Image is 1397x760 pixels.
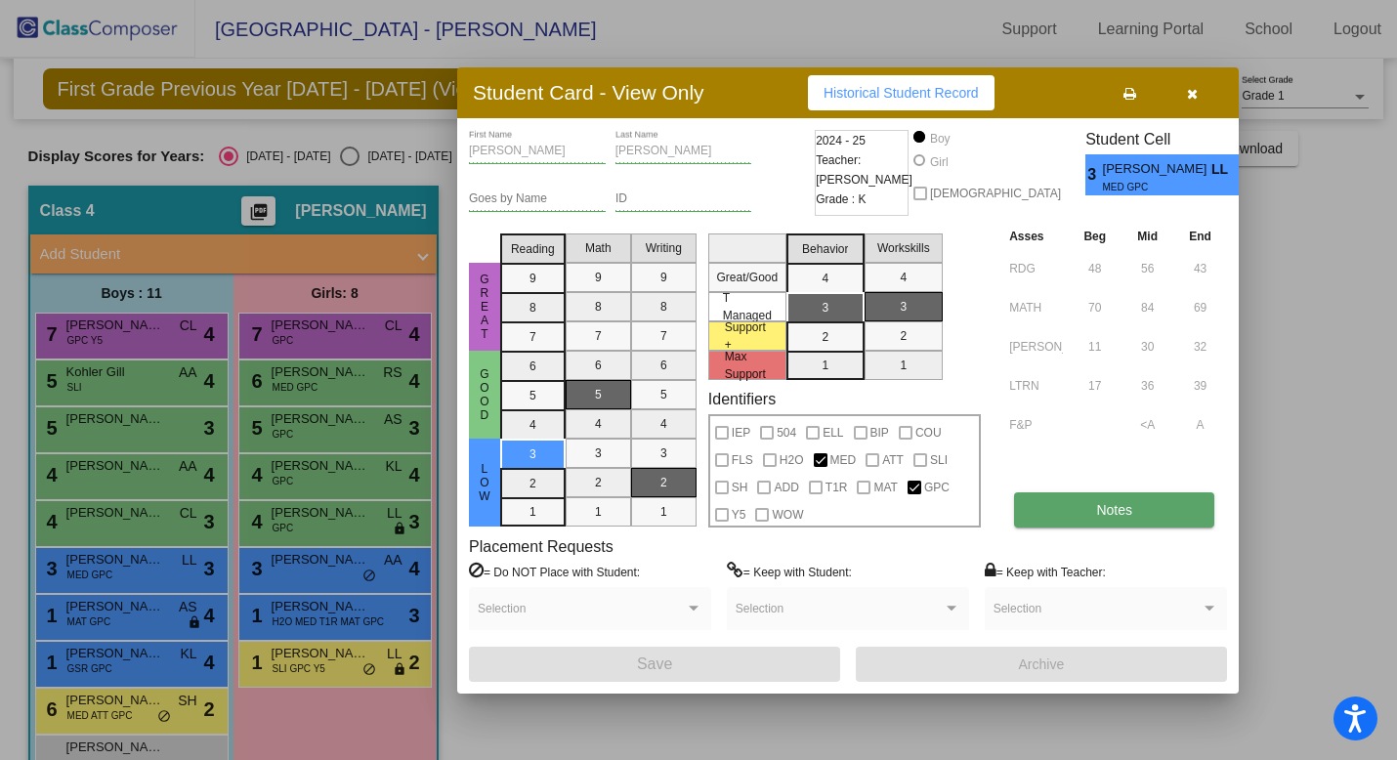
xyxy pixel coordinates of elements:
span: Y5 [732,503,746,527]
span: Grade : K [816,190,866,209]
label: = Keep with Student: [727,562,852,581]
label: = Do NOT Place with Student: [469,562,640,581]
button: Save [469,647,840,682]
span: Historical Student Record [824,85,979,101]
span: [PERSON_NAME] [PERSON_NAME] [1103,159,1211,180]
div: Boy [929,130,951,148]
span: WOW [772,503,803,527]
span: Low [476,462,493,503]
span: Good [476,367,493,422]
span: ATT [882,448,904,472]
span: MAT [873,476,897,499]
th: End [1173,226,1227,247]
th: Mid [1122,226,1173,247]
h3: Student Cell [1085,130,1255,148]
span: BIP [870,421,889,444]
span: 2024 - 25 [816,131,866,150]
button: Notes [1014,492,1214,528]
input: assessment [1009,332,1063,361]
span: ELL [823,421,843,444]
span: Notes [1096,502,1132,518]
span: Archive [1019,656,1065,672]
span: SLI [930,448,948,472]
span: 3 [1085,163,1102,187]
label: = Keep with Teacher: [985,562,1106,581]
input: goes by name [469,192,606,206]
input: assessment [1009,410,1063,440]
label: Placement Requests [469,537,614,556]
span: IEP [732,421,750,444]
th: Beg [1068,226,1122,247]
span: 3 [1239,163,1255,187]
span: MED [830,448,857,472]
span: H2O [780,448,804,472]
button: Archive [856,647,1227,682]
span: 504 [777,421,796,444]
span: LL [1211,159,1239,180]
label: Identifiers [708,390,776,408]
span: ADD [774,476,798,499]
span: COU [915,421,942,444]
span: Teacher: [PERSON_NAME] [816,150,912,190]
h3: Student Card - View Only [473,80,704,105]
span: FLS [732,448,753,472]
span: SH [732,476,748,499]
span: [DEMOGRAPHIC_DATA] [930,182,1061,205]
span: GPC [924,476,950,499]
button: Historical Student Record [808,75,995,110]
span: Great [476,273,493,341]
div: Girl [929,153,949,171]
input: assessment [1009,254,1063,283]
span: Save [637,655,672,672]
input: assessment [1009,293,1063,322]
span: T1R [825,476,848,499]
input: assessment [1009,371,1063,401]
th: Asses [1004,226,1068,247]
span: MED GPC [1103,180,1198,194]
